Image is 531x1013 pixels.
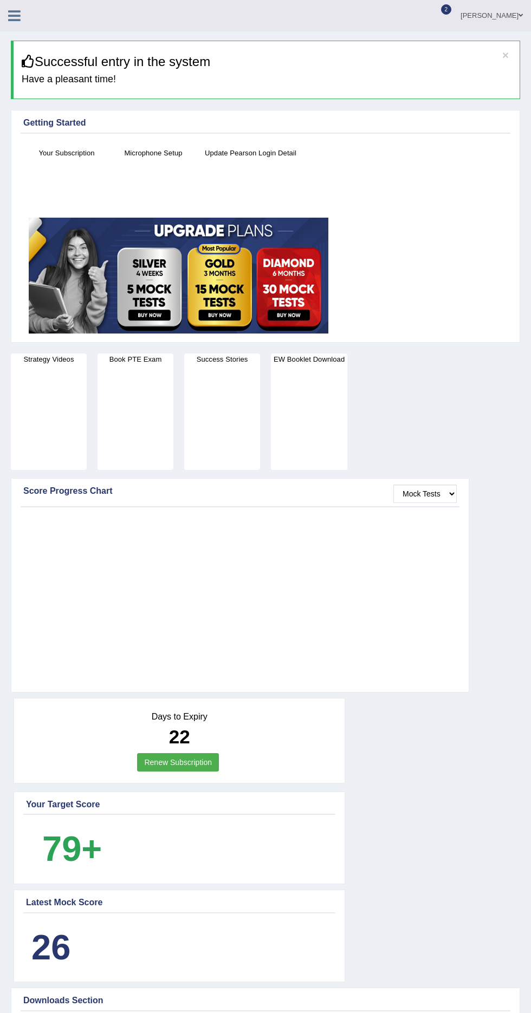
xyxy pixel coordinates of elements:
h4: Update Pearson Login Detail [202,147,299,159]
div: Getting Started [23,116,508,129]
img: small5.jpg [29,218,328,334]
span: 2 [441,4,452,15]
div: Latest Mock Score [26,896,333,909]
h4: Strategy Videos [11,354,87,365]
h4: Book PTE Exam [98,354,173,365]
h4: Days to Expiry [26,712,333,722]
b: 22 [169,726,190,747]
b: 26 [31,927,70,967]
div: Your Target Score [26,798,333,811]
h4: Microphone Setup [115,147,191,159]
h4: Your Subscription [29,147,105,159]
div: Score Progress Chart [23,485,457,498]
h4: Have a pleasant time! [22,74,511,85]
div: Downloads Section [23,994,508,1007]
button: × [502,49,509,61]
h3: Successful entry in the system [22,55,511,69]
a: Renew Subscription [137,753,219,772]
h4: EW Booklet Download [271,354,347,365]
b: 79+ [42,829,102,868]
h4: Success Stories [184,354,260,365]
